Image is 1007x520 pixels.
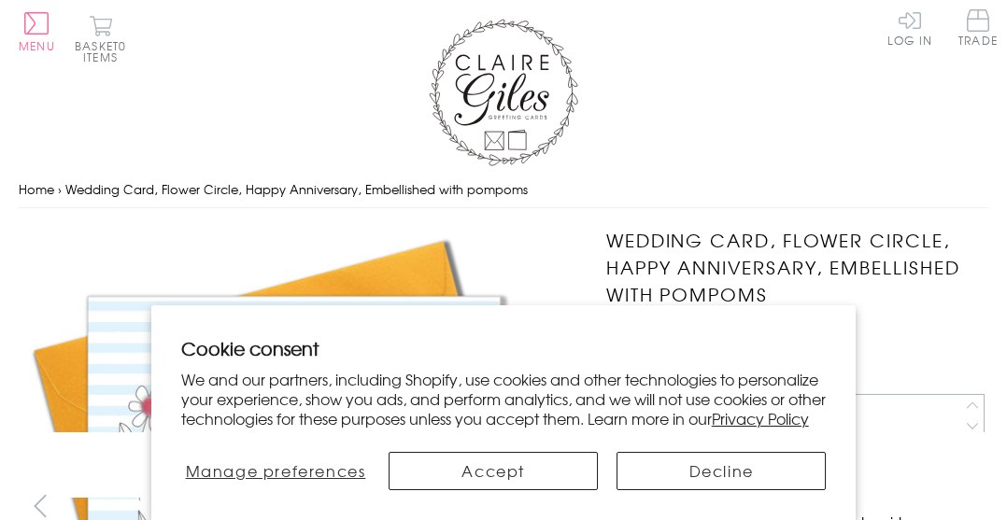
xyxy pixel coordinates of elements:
[58,180,62,198] span: ›
[186,459,366,482] span: Manage preferences
[429,19,578,166] img: Claire Giles Greetings Cards
[606,227,988,307] h1: Wedding Card, Flower Circle, Happy Anniversary, Embellished with pompoms
[75,15,126,63] button: Basket0 items
[19,37,55,54] span: Menu
[958,9,998,46] span: Trade
[19,171,988,209] nav: breadcrumbs
[19,12,55,51] button: Menu
[181,452,371,490] button: Manage preferences
[389,452,598,490] button: Accept
[83,37,126,65] span: 0 items
[617,452,826,490] button: Decline
[181,335,827,361] h2: Cookie consent
[887,9,932,46] a: Log In
[958,9,998,49] a: Trade
[19,180,54,198] a: Home
[181,370,827,428] p: We and our partners, including Shopify, use cookies and other technologies to personalize your ex...
[65,180,528,198] span: Wedding Card, Flower Circle, Happy Anniversary, Embellished with pompoms
[712,407,809,429] a: Privacy Policy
